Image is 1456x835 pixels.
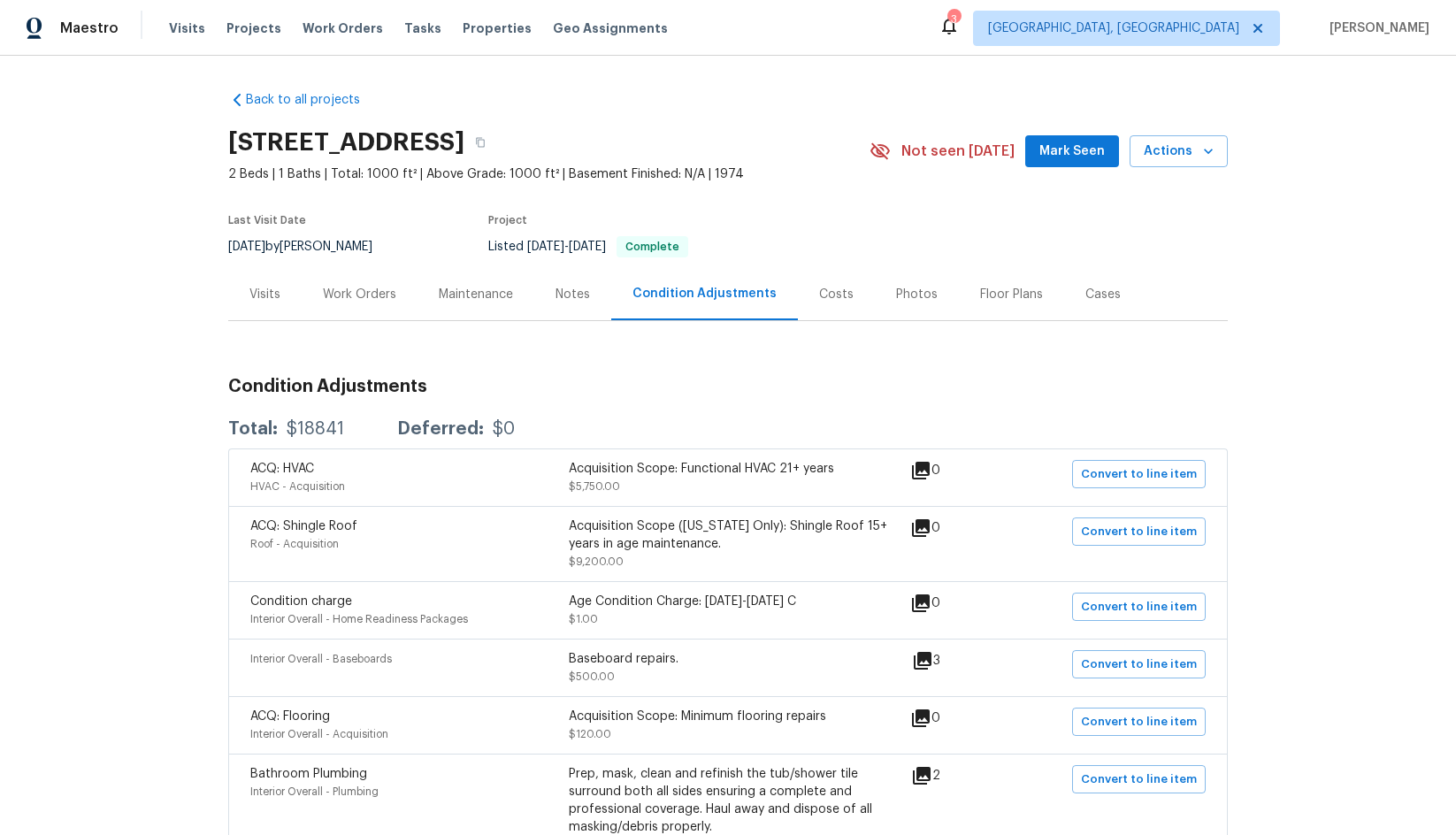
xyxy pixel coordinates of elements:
[569,481,620,492] span: $5,750.00
[303,19,383,37] span: Work Orders
[1130,135,1228,168] button: Actions
[169,19,205,37] span: Visits
[912,650,997,671] div: 3
[228,241,265,253] span: [DATE]
[1072,765,1206,793] button: Convert to line item
[250,654,392,664] span: Interior Overall - Baseboards
[910,460,997,481] div: 0
[250,710,330,723] span: ACQ: Flooring
[228,420,278,438] div: Total:
[250,520,357,532] span: ACQ: Shingle Roof
[569,650,887,668] div: Baseboard repairs.
[1081,464,1197,485] span: Convert to line item
[250,786,379,797] span: Interior Overall - Plumbing
[404,22,441,34] span: Tasks
[1072,593,1206,621] button: Convert to line item
[228,91,398,109] a: Back to all projects
[228,165,870,183] span: 2 Beds | 1 Baths | Total: 1000 ft² | Above Grade: 1000 ft² | Basement Finished: N/A | 1974
[1081,597,1197,617] span: Convert to line item
[287,420,344,438] div: $18841
[1085,286,1121,303] div: Cases
[569,241,606,253] span: [DATE]
[1039,141,1105,163] span: Mark Seen
[1072,460,1206,488] button: Convert to line item
[226,19,281,37] span: Projects
[1081,522,1197,542] span: Convert to line item
[1144,141,1214,163] span: Actions
[896,286,938,303] div: Photos
[250,729,388,739] span: Interior Overall - Acquisition
[569,729,611,739] span: $120.00
[618,241,686,252] span: Complete
[901,142,1015,160] span: Not seen [DATE]
[947,11,960,28] div: 3
[250,481,345,492] span: HVAC - Acquisition
[553,19,668,37] span: Geo Assignments
[323,286,396,303] div: Work Orders
[988,19,1239,37] span: [GEOGRAPHIC_DATA], [GEOGRAPHIC_DATA]
[228,134,464,151] h2: [STREET_ADDRESS]
[1072,517,1206,546] button: Convert to line item
[463,19,532,37] span: Properties
[488,241,688,253] span: Listed
[1322,19,1429,37] span: [PERSON_NAME]
[464,126,496,158] button: Copy Address
[980,286,1043,303] div: Floor Plans
[1072,650,1206,678] button: Convert to line item
[569,708,887,725] div: Acquisition Scope: Minimum flooring repairs
[439,286,513,303] div: Maintenance
[250,539,339,549] span: Roof - Acquisition
[910,517,997,539] div: 0
[1025,135,1119,168] button: Mark Seen
[569,671,615,682] span: $500.00
[569,460,887,478] div: Acquisition Scope: Functional HVAC 21+ years
[569,593,887,610] div: Age Condition Charge: [DATE]-[DATE] C
[397,420,484,438] div: Deferred:
[569,517,887,553] div: Acquisition Scope ([US_STATE] Only): Shingle Roof 15+ years in age maintenance.
[488,215,527,226] span: Project
[249,286,280,303] div: Visits
[228,378,1228,395] h3: Condition Adjustments
[228,215,306,226] span: Last Visit Date
[60,19,119,37] span: Maestro
[1081,712,1197,732] span: Convert to line item
[527,241,564,253] span: [DATE]
[819,286,854,303] div: Costs
[250,595,352,608] span: Condition charge
[911,765,997,786] div: 2
[493,420,515,438] div: $0
[228,236,394,257] div: by [PERSON_NAME]
[250,463,314,475] span: ACQ: HVAC
[250,614,468,624] span: Interior Overall - Home Readiness Packages
[910,708,997,729] div: 0
[1072,708,1206,736] button: Convert to line item
[556,286,590,303] div: Notes
[569,614,598,624] span: $1.00
[1081,655,1197,675] span: Convert to line item
[527,241,606,253] span: -
[250,768,367,780] span: Bathroom Plumbing
[569,556,624,567] span: $9,200.00
[632,285,777,303] div: Condition Adjustments
[910,593,997,614] div: 0
[1081,770,1197,790] span: Convert to line item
